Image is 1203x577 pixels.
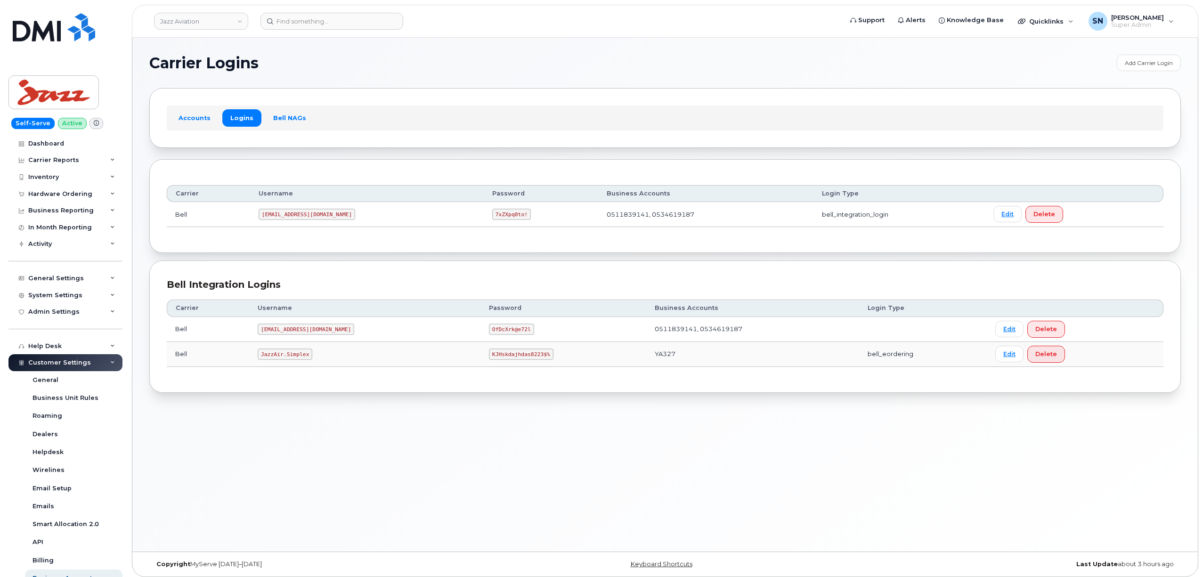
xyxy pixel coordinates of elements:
[598,185,813,202] th: Business Accounts
[646,317,859,342] td: 0511839141, 0534619187
[480,300,646,317] th: Password
[1033,210,1055,219] span: Delete
[1025,206,1063,223] button: Delete
[171,109,219,126] a: Accounts
[993,206,1022,222] a: Edit
[222,109,261,126] a: Logins
[489,349,553,360] code: KJHskdajhdas8223$%
[859,342,987,367] td: bell_eordering
[813,185,985,202] th: Login Type
[149,561,493,568] div: MyServe [DATE]–[DATE]
[995,321,1024,337] a: Edit
[167,300,249,317] th: Carrier
[167,317,249,342] td: Bell
[859,300,987,317] th: Login Type
[1076,561,1118,568] strong: Last Update
[631,561,692,568] a: Keyboard Shortcuts
[167,185,250,202] th: Carrier
[489,324,534,335] code: OfDcXrk@e72l
[1117,55,1181,71] a: Add Carrier Login
[813,202,985,227] td: bell_integration_login
[258,349,312,360] code: JazzAir.Simplex
[646,300,859,317] th: Business Accounts
[1027,321,1065,338] button: Delete
[259,209,355,220] code: [EMAIL_ADDRESS][DOMAIN_NAME]
[484,185,598,202] th: Password
[250,185,484,202] th: Username
[1027,346,1065,363] button: Delete
[995,346,1024,362] a: Edit
[492,209,531,220] code: 7xZXpq0to!
[1035,325,1057,333] span: Delete
[598,202,813,227] td: 0511839141, 0534619187
[167,342,249,367] td: Bell
[149,56,259,70] span: Carrier Logins
[156,561,190,568] strong: Copyright
[837,561,1181,568] div: about 3 hours ago
[167,278,1163,292] div: Bell Integration Logins
[646,342,859,367] td: YA327
[265,109,314,126] a: Bell NAGs
[1035,349,1057,358] span: Delete
[249,300,480,317] th: Username
[167,202,250,227] td: Bell
[258,324,354,335] code: [EMAIL_ADDRESS][DOMAIN_NAME]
